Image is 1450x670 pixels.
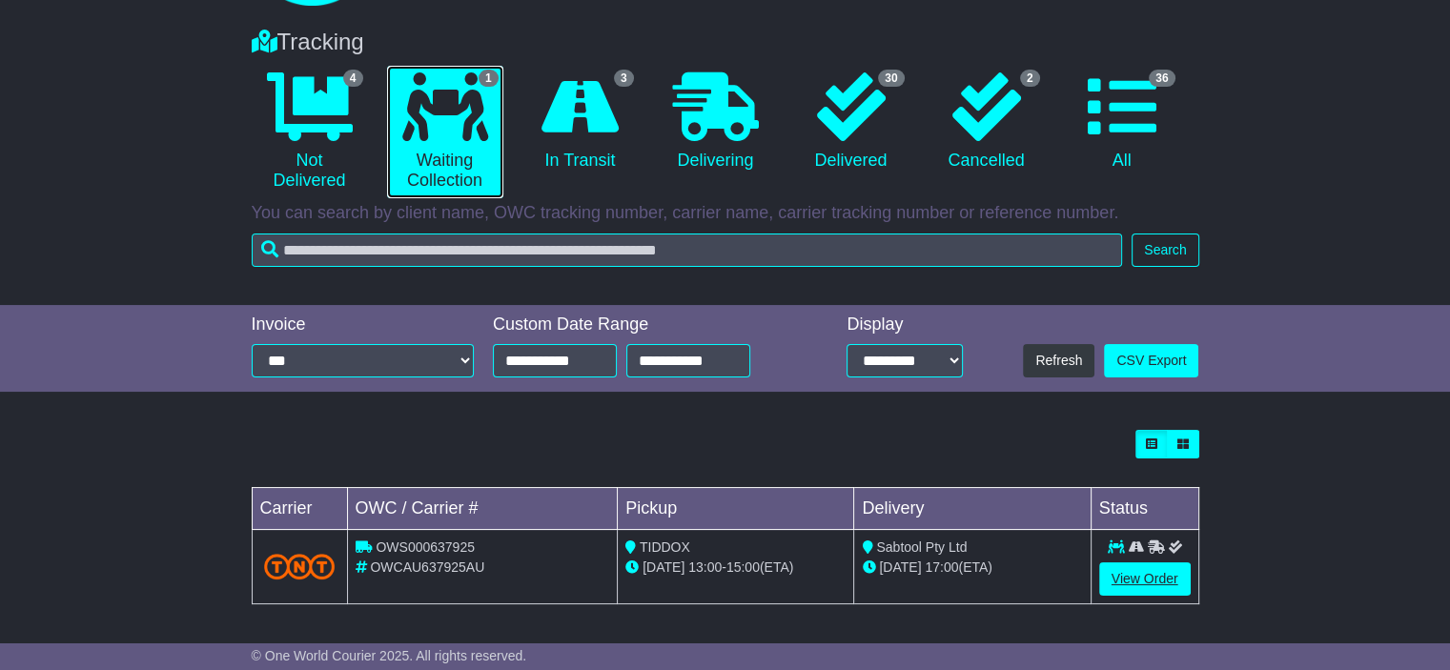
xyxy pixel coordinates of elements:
span: TIDDOX [640,539,690,555]
span: © One World Courier 2025. All rights reserved. [252,648,527,663]
a: 30 Delivered [793,66,909,178]
p: You can search by client name, OWC tracking number, carrier name, carrier tracking number or refe... [252,203,1199,224]
a: 36 All [1064,66,1180,178]
span: [DATE] [879,559,921,575]
button: Search [1132,233,1198,267]
a: View Order [1099,562,1191,596]
a: 4 Not Delivered [252,66,368,198]
div: Display [847,315,963,335]
a: 3 In Transit [522,66,639,178]
span: 4 [343,70,363,87]
span: 17:00 [925,559,958,575]
a: 1 Waiting Collection [387,66,503,198]
div: Tracking [242,29,1209,56]
span: 15:00 [726,559,760,575]
span: 1 [479,70,499,87]
span: [DATE] [643,559,684,575]
span: 36 [1149,70,1174,87]
td: Delivery [854,488,1091,530]
a: CSV Export [1104,344,1198,377]
span: 13:00 [688,559,722,575]
td: Status [1091,488,1198,530]
img: TNT_Domestic.png [264,554,336,579]
span: 2 [1020,70,1040,87]
span: OWS000637925 [376,539,475,555]
a: Delivering [658,66,774,178]
div: - (ETA) [625,558,846,578]
span: 3 [614,70,634,87]
div: Custom Date Range [493,315,796,335]
span: OWCAU637925AU [370,559,484,575]
div: Invoice [252,315,475,335]
button: Refresh [1023,344,1094,377]
a: 2 Cancelled [929,66,1045,178]
td: OWC / Carrier # [347,488,618,530]
span: Sabtool Pty Ltd [876,539,967,555]
td: Pickup [618,488,854,530]
td: Carrier [252,488,347,530]
span: 30 [878,70,904,87]
div: (ETA) [862,558,1082,578]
